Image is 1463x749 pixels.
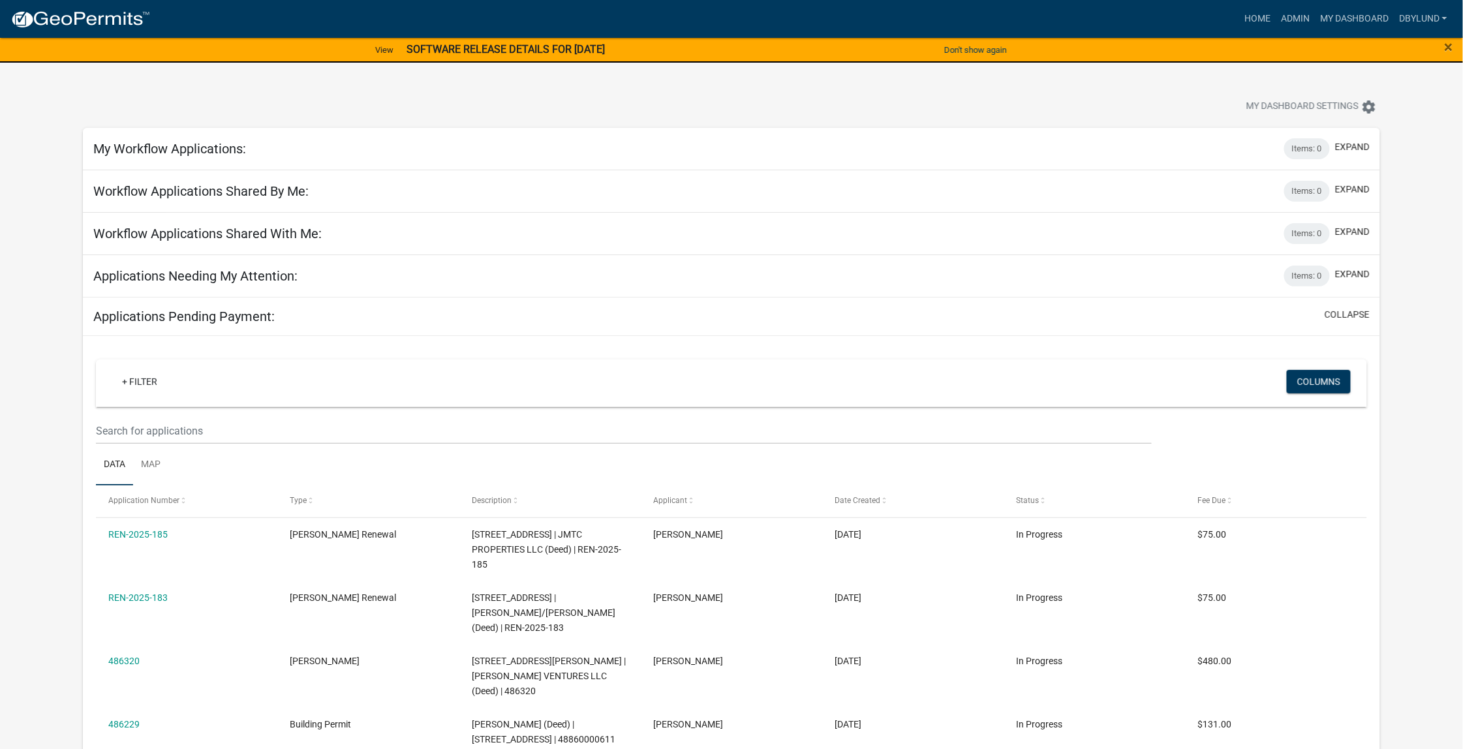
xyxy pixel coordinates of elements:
[1198,656,1232,666] span: $480.00
[93,183,309,199] h5: Workflow Applications Shared By Me:
[1198,529,1227,540] span: $75.00
[459,485,641,517] datatable-header-cell: Description
[472,719,615,744] span: AMOS, MELISSA MARIE (Deed) | 911 E ASHLAND AVE | 48860000611
[96,418,1152,444] input: Search for applications
[472,592,615,633] span: 810 W SALEM AVE | ALLER, HARRY L III/LAKISHA M (Deed) | REN-2025-183
[653,656,723,666] span: Adam VandeKamp
[1198,719,1232,729] span: $131.00
[1445,39,1453,55] button: Close
[290,656,360,666] span: Rental Registration
[1246,99,1359,115] span: My Dashboard Settings
[1017,496,1039,505] span: Status
[641,485,822,517] datatable-header-cell: Applicant
[93,268,298,284] h5: Applications Needing My Attention:
[1017,592,1063,603] span: In Progress
[1186,485,1367,517] datatable-header-cell: Fee Due
[133,444,168,486] a: Map
[1017,719,1063,729] span: In Progress
[96,444,133,486] a: Data
[1335,267,1370,281] button: expand
[290,496,307,505] span: Type
[835,496,880,505] span: Date Created
[1284,266,1330,286] div: Items: 0
[1335,183,1370,196] button: expand
[939,39,1012,61] button: Don't show again
[472,529,621,570] span: 1113 N 6TH ST | JMTC PROPERTIES LLC (Deed) | REN-2025-185
[290,592,397,603] span: Rental Registration Renewal
[1239,7,1276,31] a: Home
[1017,529,1063,540] span: In Progress
[1315,7,1394,31] a: My Dashboard
[835,529,861,540] span: 10/07/2025
[1017,656,1063,666] span: In Progress
[93,309,275,324] h5: Applications Pending Payment:
[1276,7,1315,31] a: Admin
[1361,99,1377,115] i: settings
[108,592,168,603] a: REN-2025-183
[108,496,179,505] span: Application Number
[290,719,352,729] span: Building Permit
[93,226,322,241] h5: Workflow Applications Shared With Me:
[1198,592,1227,603] span: $75.00
[1198,496,1226,505] span: Fee Due
[1284,181,1330,202] div: Items: 0
[1287,370,1351,393] button: Columns
[108,529,168,540] a: REN-2025-185
[835,719,861,729] span: 10/01/2025
[653,529,723,540] span: James McConnell
[1236,94,1387,119] button: My Dashboard Settingssettings
[1284,138,1330,159] div: Items: 0
[108,719,140,729] a: 486229
[96,485,277,517] datatable-header-cell: Application Number
[835,656,861,666] span: 10/01/2025
[290,529,397,540] span: Rental Registration Renewal
[653,496,687,505] span: Applicant
[472,496,512,505] span: Description
[653,592,723,603] span: Harry Aller
[1325,308,1370,322] button: collapse
[1284,223,1330,244] div: Items: 0
[822,485,1004,517] datatable-header-cell: Date Created
[1394,7,1453,31] a: dbylund
[370,39,399,61] a: View
[1445,38,1453,56] span: ×
[835,592,861,603] span: 10/06/2025
[1004,485,1186,517] datatable-header-cell: Status
[1335,140,1370,154] button: expand
[472,656,626,696] span: 610 N BUXTON ST | VANDEKAMP VENTURES LLC (Deed) | 486320
[1335,225,1370,239] button: expand
[93,141,246,157] h5: My Workflow Applications:
[112,370,168,393] a: + Filter
[277,485,459,517] datatable-header-cell: Type
[407,43,605,55] strong: SOFTWARE RELEASE DETAILS FOR [DATE]
[108,656,140,666] a: 486320
[653,719,723,729] span: Cameron neer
